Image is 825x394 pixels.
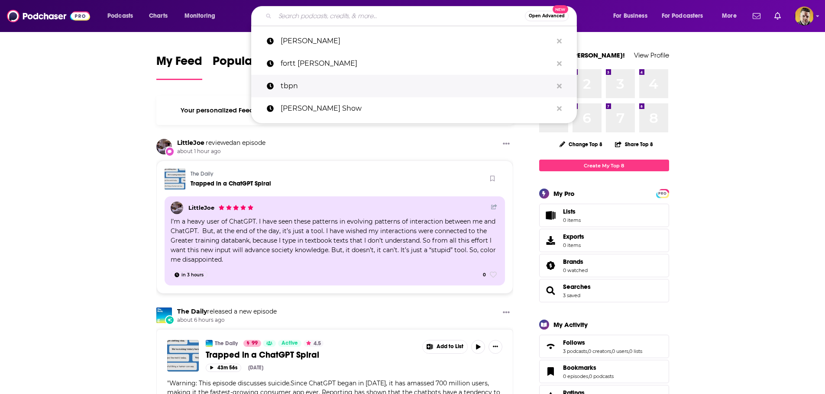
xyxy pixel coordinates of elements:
a: Welcome [PERSON_NAME]! [539,51,625,59]
span: Exports [542,234,560,247]
a: Show notifications dropdown [749,9,764,23]
img: The Daily [206,340,213,347]
a: My Feed [156,54,202,80]
span: about 6 hours ago [177,317,277,324]
button: open menu [101,9,144,23]
span: Follows [539,335,669,358]
span: Exports [563,233,584,240]
span: Lists [563,208,581,215]
a: Trapped in a ChatGPT Spiral [206,349,416,360]
a: Share Button [491,204,497,210]
input: Search podcasts, credits, & more... [275,9,525,23]
button: open menu [607,9,658,23]
img: Trapped in a ChatGPT Spiral [165,169,185,189]
span: , [628,348,629,354]
a: View Profile [634,51,669,59]
button: 43m 56s [206,364,241,372]
div: I’m a heavy user of ChatGPT. I have seen these patterns in evolving patterns of interaction betwe... [171,217,500,264]
button: open menu [716,9,747,23]
button: 4.5 [304,340,324,347]
img: Trapped in a ChatGPT Spiral [167,340,199,372]
span: Follows [563,339,585,346]
a: Popular Feed [213,54,286,80]
a: Active [278,340,301,347]
button: Show More Button [489,340,502,354]
a: [PERSON_NAME] [251,30,577,52]
span: 0 items [563,242,584,248]
a: Searches [542,285,560,297]
p: fortt knox [281,52,553,75]
a: LittleJoe [188,204,214,211]
div: My Activity [553,320,588,329]
span: Bookmarks [539,360,669,383]
span: Bookmarks [563,364,596,372]
button: Show profile menu [795,6,814,26]
span: Trapped in a ChatGPT Spiral [206,349,319,360]
span: Podcasts [107,10,133,22]
a: fortt [PERSON_NAME] [251,52,577,75]
a: Trapped in a ChatGPT Spiral [191,180,271,187]
span: More [722,10,737,22]
span: Monitoring [184,10,215,22]
a: Searches [563,283,591,291]
img: LittleJoe [171,202,183,214]
span: Logged in as JohnMoore [795,6,814,26]
span: My Feed [156,54,202,74]
a: The Daily [191,170,213,177]
a: 0 lists [629,348,642,354]
a: 3 podcasts [563,348,587,354]
div: New Review [165,147,175,156]
a: Create My Top 8 [539,160,669,171]
img: LittleJoe [156,139,172,154]
img: Podchaser - Follow, Share and Rate Podcasts [7,8,90,24]
span: Searches [539,279,669,302]
a: tbpn [251,75,577,97]
div: an episode [177,139,265,147]
img: The Daily [156,308,172,323]
a: The Daily [177,308,207,315]
a: Bookmarks [563,364,614,372]
a: LittleJoe [177,139,204,147]
a: in 3 hours [171,271,207,278]
a: 0 watched [563,267,588,273]
span: Add to List [437,343,463,350]
a: 0 episodes [563,373,588,379]
a: PRO [657,190,668,196]
div: Search podcasts, credits, & more... [259,6,585,26]
div: My Pro [553,189,575,198]
p: Phillip Wylie Show [281,97,553,120]
a: Charts [143,9,173,23]
span: about 1 hour ago [177,148,265,155]
span: Brands [563,258,583,266]
span: For Business [613,10,647,22]
span: 99 [252,339,258,348]
a: Lists [539,204,669,227]
span: PRO [657,190,668,197]
div: [DATE] [248,365,263,371]
a: 3 saved [563,292,580,298]
span: in 3 hours [181,271,204,279]
span: Active [281,339,298,348]
div: Your personalized Feed is curated based on the Podcasts, Creators, Users, and Lists that you Follow. [156,96,514,125]
button: Show More Button [423,340,468,353]
a: 0 users [612,348,628,354]
a: The Daily [215,340,238,347]
span: Lists [542,209,560,221]
span: , [587,348,588,354]
a: Bookmarks [542,365,560,378]
a: Follows [542,340,560,352]
a: 0 podcasts [589,373,614,379]
button: open menu [656,9,716,23]
a: Brands [542,259,560,272]
span: 0 [483,271,486,279]
span: reviewed [206,139,233,147]
span: Open Advanced [529,14,565,18]
button: open menu [178,9,226,23]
